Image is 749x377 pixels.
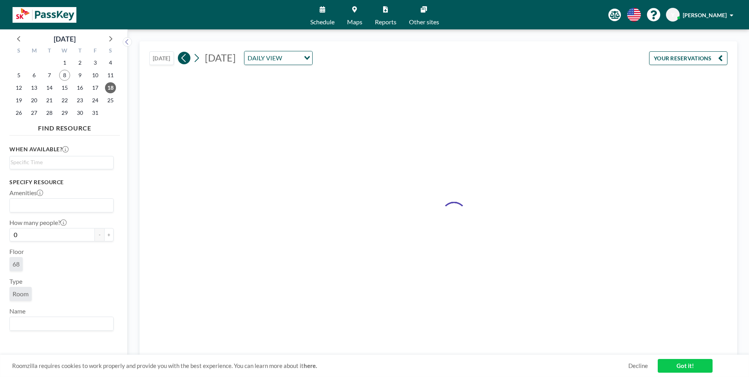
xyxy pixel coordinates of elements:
img: organization-logo [13,7,76,23]
div: S [11,46,27,56]
span: Friday, October 31, 2025 [90,107,101,118]
span: Saturday, October 25, 2025 [105,95,116,106]
div: [DATE] [54,33,76,44]
span: Y [671,11,675,18]
div: S [103,46,118,56]
button: YOUR RESERVATIONS [649,51,727,65]
span: DAILY VIEW [246,53,284,63]
span: Sunday, October 5, 2025 [13,70,24,81]
div: Search for option [10,156,113,168]
div: Search for option [244,51,312,65]
span: Friday, October 3, 2025 [90,57,101,68]
span: [PERSON_NAME] [683,12,727,18]
span: Sunday, October 19, 2025 [13,95,24,106]
span: Thursday, October 2, 2025 [74,57,85,68]
span: Thursday, October 23, 2025 [74,95,85,106]
div: F [87,46,103,56]
label: Type [9,277,22,285]
span: Saturday, October 4, 2025 [105,57,116,68]
div: T [72,46,87,56]
span: Wednesday, October 29, 2025 [59,107,70,118]
span: Friday, October 17, 2025 [90,82,101,93]
span: [DATE] [205,52,236,63]
a: here. [304,362,317,369]
input: Search for option [11,200,109,210]
input: Search for option [284,53,299,63]
button: - [95,228,104,241]
span: Monday, October 20, 2025 [29,95,40,106]
input: Search for option [11,158,109,167]
span: Sunday, October 26, 2025 [13,107,24,118]
input: Search for option [11,319,109,329]
label: Floor [9,248,24,256]
span: Maps [347,19,362,25]
label: Amenities [9,189,43,197]
span: Thursday, October 30, 2025 [74,107,85,118]
label: Name [9,307,25,315]
span: Monday, October 6, 2025 [29,70,40,81]
button: + [104,228,114,241]
a: Got it! [658,359,713,373]
div: Search for option [10,199,113,212]
span: Tuesday, October 14, 2025 [44,82,55,93]
span: Wednesday, October 1, 2025 [59,57,70,68]
a: Decline [628,362,648,370]
span: Sunday, October 12, 2025 [13,82,24,93]
div: M [27,46,42,56]
span: Wednesday, October 22, 2025 [59,95,70,106]
span: Schedule [310,19,335,25]
span: Wednesday, October 8, 2025 [59,70,70,81]
span: Monday, October 27, 2025 [29,107,40,118]
span: Friday, October 10, 2025 [90,70,101,81]
div: T [42,46,57,56]
span: Wednesday, October 15, 2025 [59,82,70,93]
div: W [57,46,72,56]
span: Monday, October 13, 2025 [29,82,40,93]
span: Other sites [409,19,439,25]
h4: FIND RESOURCE [9,121,120,132]
span: Friday, October 24, 2025 [90,95,101,106]
span: Saturday, October 11, 2025 [105,70,116,81]
span: Tuesday, October 7, 2025 [44,70,55,81]
label: How many people? [9,219,67,227]
span: Thursday, October 16, 2025 [74,82,85,93]
h3: Specify resource [9,179,114,186]
span: Saturday, October 18, 2025 [105,82,116,93]
span: Roomzilla requires cookies to work properly and provide you with the best experience. You can lea... [12,362,628,370]
span: Reports [375,19,396,25]
span: Tuesday, October 28, 2025 [44,107,55,118]
div: Search for option [10,317,113,330]
span: Tuesday, October 21, 2025 [44,95,55,106]
button: [DATE] [149,51,174,65]
span: Room [13,290,29,297]
span: Thursday, October 9, 2025 [74,70,85,81]
span: 68 [13,260,20,268]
